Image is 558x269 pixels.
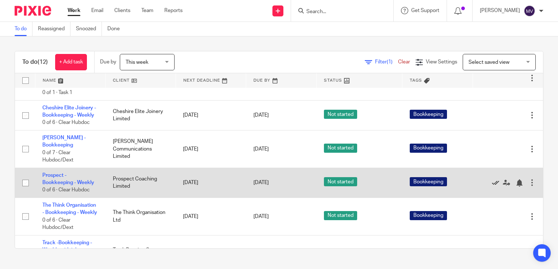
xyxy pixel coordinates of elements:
[253,180,269,185] span: [DATE]
[42,120,90,125] span: 0 of 6 · Clear Hubdoc
[324,110,357,119] span: Not started
[469,60,509,65] span: Select saved view
[106,130,176,168] td: [PERSON_NAME] Communications Limited
[324,144,357,153] span: Not started
[55,54,87,70] a: + Add task
[126,60,148,65] span: This week
[398,59,410,65] a: Clear
[410,110,447,119] span: Bookkeeping
[42,150,73,163] span: 0 of 7 · Clear Hubdoc/Dext
[42,218,73,230] span: 0 of 6 · Clear Hubdoc/Dext
[176,130,246,168] td: [DATE]
[387,59,393,65] span: (1)
[38,22,70,36] a: Reassigned
[176,100,246,130] td: [DATE]
[410,144,447,153] span: Bookkeeping
[176,168,246,198] td: [DATE]
[164,7,183,14] a: Reports
[106,168,176,198] td: Prospect Coaching Limited
[106,198,176,235] td: The Think Organisation Ltd
[114,7,130,14] a: Clients
[68,7,80,14] a: Work
[253,113,269,118] span: [DATE]
[91,7,103,14] a: Email
[176,198,246,235] td: [DATE]
[76,22,102,36] a: Snoozed
[141,7,153,14] a: Team
[42,240,92,253] a: Track -Bookkeeping - Weekly with inbox
[426,59,457,65] span: View Settings
[410,78,422,82] span: Tags
[15,6,51,16] img: Pixie
[411,8,439,13] span: Get Support
[253,214,269,219] span: [DATE]
[42,90,72,95] span: 0 of 1 · Task 1
[106,100,176,130] td: Cheshire Elite Joinery Limited
[42,173,94,185] a: Prospect - Bookkeeping - Weekly
[100,58,116,66] p: Due by
[42,135,86,148] a: [PERSON_NAME] -Bookkeeping
[410,177,447,186] span: Bookkeeping
[42,105,96,118] a: Cheshire Elite Joinery - Bookkeeping - Weekly
[38,59,48,65] span: (12)
[480,7,520,14] p: [PERSON_NAME]
[324,211,357,220] span: Not started
[107,22,125,36] a: Done
[42,203,97,215] a: The Think Organisation - Bookkeeping - Weekly
[253,147,269,152] span: [DATE]
[375,59,398,65] span: Filter
[42,188,90,193] span: 0 of 6 · Clear Hubdoc
[410,211,447,220] span: Bookkeeping
[324,177,357,186] span: Not started
[524,5,535,17] img: svg%3E
[306,9,371,15] input: Search
[22,58,48,66] h1: To do
[15,22,33,36] a: To do
[492,179,503,186] a: Mark as done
